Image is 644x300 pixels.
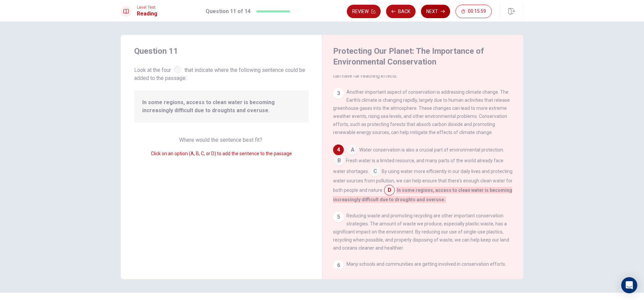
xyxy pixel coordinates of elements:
span: Look at the four that indicate where the following sentence could be added to the passage: [134,65,309,82]
span: Level Test [137,5,157,10]
span: Click on an option (A, B, C, or D) to add the sentence to the passage [151,151,292,156]
button: 00:15:59 [455,5,492,18]
span: 00:15:59 [468,9,486,14]
span: B [334,155,344,166]
button: Review [347,5,381,18]
h1: Reading [137,10,157,18]
span: Many schools and communities are getting involved in conservation efforts. This might include act... [333,261,509,291]
span: A [347,144,358,155]
div: 3 [333,88,344,99]
div: 4 [333,144,344,155]
h4: Question 11 [134,46,309,56]
div: 6 [333,260,344,271]
span: Reducing waste and promoting recycling are other important conservation strategies. The amount of... [333,213,509,251]
span: By using water more efficiently in our daily lives and protecting water sources from pollution, w... [333,169,513,193]
h4: Protecting Our Planet: The Importance of Environmental Conservation [333,46,511,67]
span: Water conservation is also a crucial part of environmental protection. [359,147,504,153]
span: D [384,185,395,196]
span: In some regions, access to clean water is becoming increasingly difficult due to droughts and ove... [333,187,512,203]
div: 5 [333,212,344,222]
div: Open Intercom Messenger [621,277,637,293]
span: Where would the sentence best fit? [179,137,264,143]
h1: Question 11 of 14 [206,7,251,15]
span: Fresh water is a limited resource, and many parts of the world already face water shortages. [333,158,503,174]
span: C [370,166,380,177]
span: In some regions, access to clean water is becoming increasingly difficult due to droughts and ove... [142,98,301,115]
button: Next [421,5,450,18]
span: Another important aspect of conservation is addressing climate change. The Earth's climate is cha... [333,89,510,135]
button: Back [386,5,416,18]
